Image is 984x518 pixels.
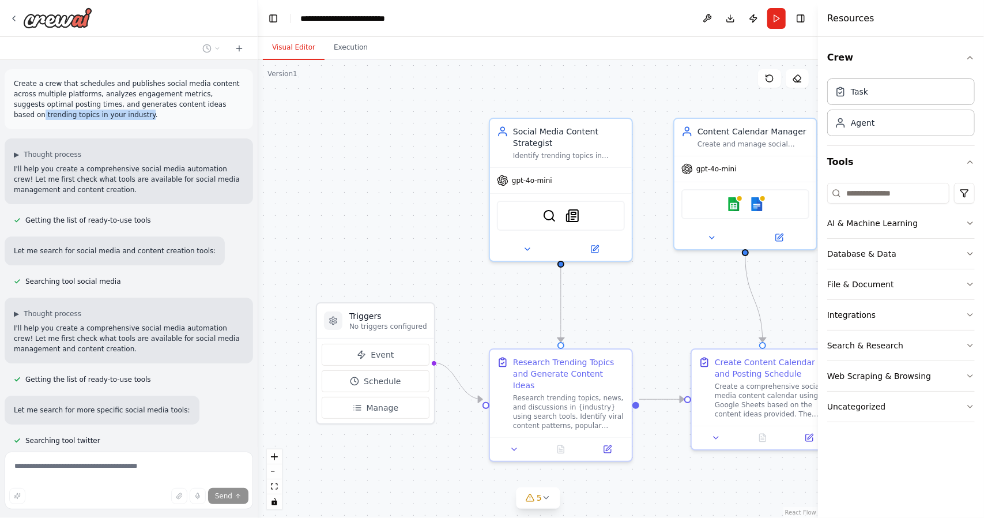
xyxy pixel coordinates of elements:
[827,370,931,382] div: Web Scraping & Browsing
[698,140,809,149] div: Create and manage social media content calendars, schedule posts across {target_platforms}, and e...
[827,146,975,178] button: Tools
[691,348,835,451] div: Create Content Calendar and Posting ScheduleCreate a comprehensive social media content calendar ...
[322,397,429,419] button: Manage
[24,309,81,318] span: Thought process
[513,126,625,149] div: Social Media Content Strategist
[727,197,741,211] img: Google sheets
[14,309,81,318] button: ▶Thought process
[587,442,627,456] button: Open in side panel
[322,344,429,366] button: Event
[827,300,975,330] button: Integrations
[215,491,232,501] span: Send
[267,479,282,494] button: fit view
[14,164,244,195] p: I'll help you create a comprehensive social media automation crew! Let me first check what tools ...
[325,36,377,60] button: Execution
[738,431,787,445] button: No output available
[537,492,542,504] span: 5
[793,10,809,27] button: Hide right sidebar
[555,267,567,342] g: Edge from ee668531-fb77-4db6-88c9-50bd11e9e6e9 to 5fd1f280-ec8d-497a-b777-ef04731bd754
[827,279,894,290] div: File & Document
[349,310,427,322] h3: Triggers
[25,216,151,225] span: Getting the list of ready-to-use tools
[14,150,19,159] span: ▶
[827,178,975,431] div: Tools
[747,231,812,245] button: Open in side panel
[24,150,81,159] span: Thought process
[14,78,244,120] p: Create a crew that schedules and publishes social media content across multiple platforms, analyz...
[827,12,874,25] h4: Resources
[489,348,633,462] div: Research Trending Topics and Generate Content IdeasResearch trending topics, news, and discussion...
[267,464,282,479] button: zoom out
[23,7,92,28] img: Logo
[316,302,435,425] div: TriggersNo triggers configuredEventScheduleManage
[513,356,625,391] div: Research Trending Topics and Generate Content Ideas
[851,86,868,97] div: Task
[25,436,100,445] span: Searching tool twitter
[565,209,579,223] img: SerplyNewsSearchTool
[696,164,737,174] span: gpt-4o-mini
[367,402,399,414] span: Manage
[267,449,282,464] button: zoom in
[542,209,556,223] img: SerperDevTool
[750,197,764,211] img: Google docs
[827,401,885,412] div: Uncategorized
[513,151,625,160] div: Identify trending topics in {industry}, generate creative content ideas, and determine optimal po...
[715,356,827,380] div: Create Content Calendar and Posting Schedule
[827,42,975,74] button: Crew
[171,488,187,504] button: Upload files
[785,509,816,516] a: React Flow attribution
[827,331,975,361] button: Search & Research
[516,487,560,509] button: 5
[827,361,975,391] button: Web Scraping & Browsing
[364,376,401,387] span: Schedule
[267,449,282,509] div: React Flow controls
[230,42,248,55] button: Start a new chat
[433,357,482,406] g: Edge from triggers to 5fd1f280-ec8d-497a-b777-ef04731bd754
[512,176,552,185] span: gpt-4o-mini
[740,256,768,342] g: Edge from 31f65d4c-e00a-49ff-8ebf-7fe138e93d8e to 7777df61-c0ca-4fc3-b5c4-58d08a0bfa16
[562,242,627,256] button: Open in side panel
[827,217,918,229] div: AI & Machine Learning
[827,340,903,351] div: Search & Research
[14,150,81,159] button: ▶Thought process
[639,393,684,405] g: Edge from 5fd1f280-ec8d-497a-b777-ef04731bd754 to 7777df61-c0ca-4fc3-b5c4-58d08a0bfa16
[265,10,281,27] button: Hide left sidebar
[827,392,975,422] button: Uncategorized
[827,309,876,321] div: Integrations
[25,375,151,384] span: Getting the list of ready-to-use tools
[267,494,282,509] button: toggle interactivity
[190,488,206,504] button: Click to speak your automation idea
[9,488,25,504] button: Improve this prompt
[513,393,625,430] div: Research trending topics, news, and discussions in {industry} using search tools. Identify viral ...
[208,488,248,504] button: Send
[537,442,586,456] button: No output available
[489,118,633,262] div: Social Media Content StrategistIdentify trending topics in {industry}, generate creative content ...
[698,126,809,137] div: Content Calendar Manager
[371,349,394,361] span: Event
[827,248,896,260] div: Database & Data
[267,69,297,78] div: Version 1
[827,239,975,269] button: Database & Data
[14,246,216,256] p: Let me search for social media and content creation tools:
[827,74,975,145] div: Crew
[322,370,429,392] button: Schedule
[263,36,325,60] button: Visual Editor
[349,322,427,331] p: No triggers configured
[851,117,874,129] div: Agent
[827,269,975,299] button: File & Document
[14,323,244,354] p: I'll help you create a comprehensive social media automation crew! Let me first check what tools ...
[14,309,19,318] span: ▶
[198,42,225,55] button: Switch to previous chat
[673,118,817,250] div: Content Calendar ManagerCreate and manage social media content calendars, schedule posts across {...
[827,208,975,238] button: AI & Machine Learning
[715,382,827,419] div: Create a comprehensive social media content calendar using Google Sheets based on the content ide...
[25,277,121,286] span: Searching tool social media
[789,431,829,445] button: Open in side panel
[300,13,413,24] nav: breadcrumb
[14,405,190,415] p: Let me search for more specific social media tools:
